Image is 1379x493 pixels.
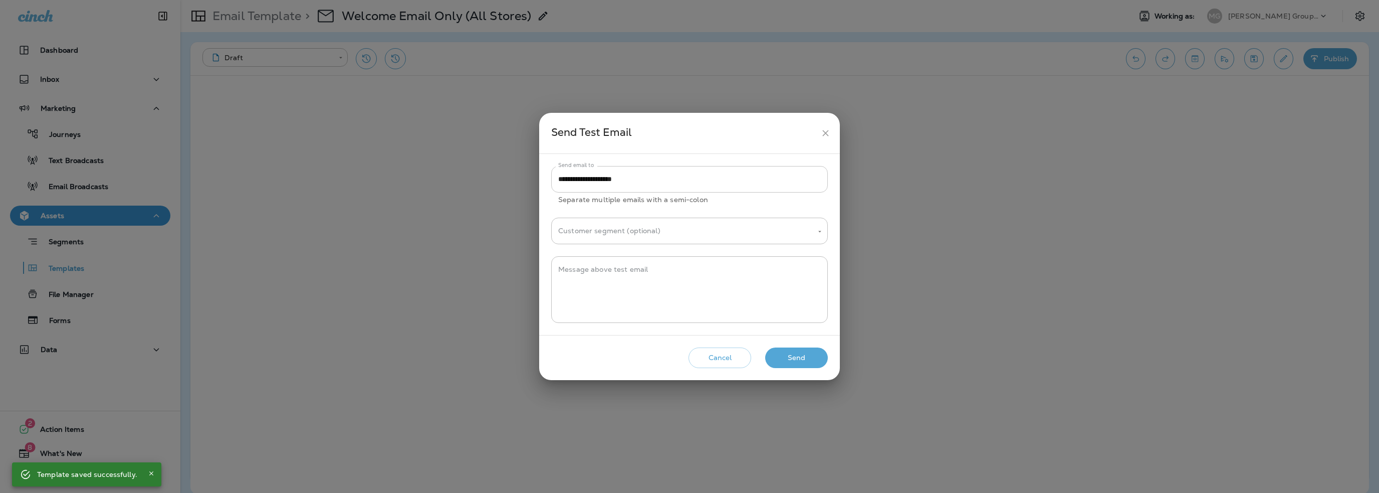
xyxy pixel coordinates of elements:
button: Open [815,227,824,236]
div: Send Test Email [551,124,816,142]
button: Close [145,467,157,479]
p: Separate multiple emails with a semi-colon [558,194,821,206]
div: Template saved successfully. [37,465,137,483]
label: Send email to [558,161,594,169]
button: Cancel [688,348,751,368]
button: Send [765,348,828,368]
button: close [816,124,835,142]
